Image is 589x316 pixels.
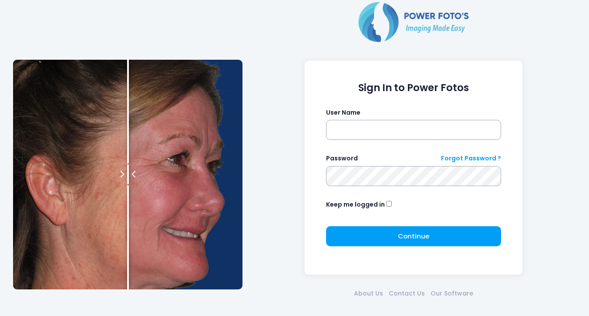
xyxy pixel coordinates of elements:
[427,289,476,298] a: Our Software
[351,289,386,298] a: About Us
[326,200,385,209] label: Keep me logged in
[386,289,427,298] a: Contact Us
[326,108,360,117] label: User Name
[441,154,501,163] a: Forgot Password ?
[398,231,429,241] span: Continue
[326,154,358,163] label: Password
[326,82,501,94] h1: Sign In to Power Fotos
[326,226,501,246] button: Continue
